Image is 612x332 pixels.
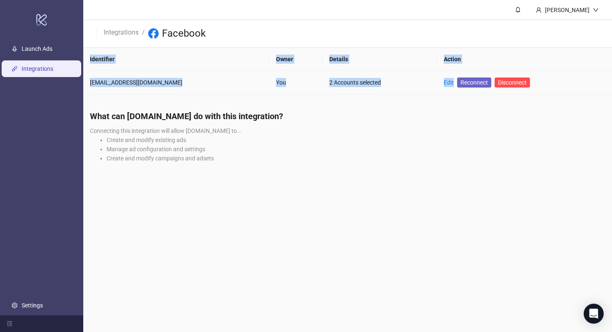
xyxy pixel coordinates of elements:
th: Owner [269,48,323,71]
div: [EMAIL_ADDRESS][DOMAIN_NAME] [90,78,263,87]
span: Disconnect [498,79,527,86]
a: Edit [444,79,454,86]
span: Connecting this integration will allow [DOMAIN_NAME] to... [90,127,242,134]
h4: What can [DOMAIN_NAME] do with this integration? [90,110,605,122]
th: Identifier [83,48,269,71]
span: menu-fold [7,321,12,327]
h3: Facebook [162,27,206,40]
div: You [276,78,316,87]
li: / [142,27,145,40]
th: Details [323,48,437,71]
div: 2 Accounts selected [329,78,430,87]
div: Open Intercom Messenger [584,304,604,324]
span: Reconnect [460,78,488,87]
a: Launch Ads [22,45,52,52]
a: Integrations [102,27,140,36]
li: Create and modify campaigns and adsets [107,154,605,163]
span: bell [515,7,521,12]
li: Manage ad configuration and settings [107,145,605,154]
div: [PERSON_NAME] [542,5,593,15]
li: Create and modify existing ads [107,135,605,145]
span: down [593,7,599,13]
a: Settings [22,302,43,309]
th: Action [437,48,612,71]
a: Integrations [22,65,53,72]
a: Reconnect [457,77,491,87]
span: user [536,7,542,13]
button: Disconnect [495,77,530,87]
